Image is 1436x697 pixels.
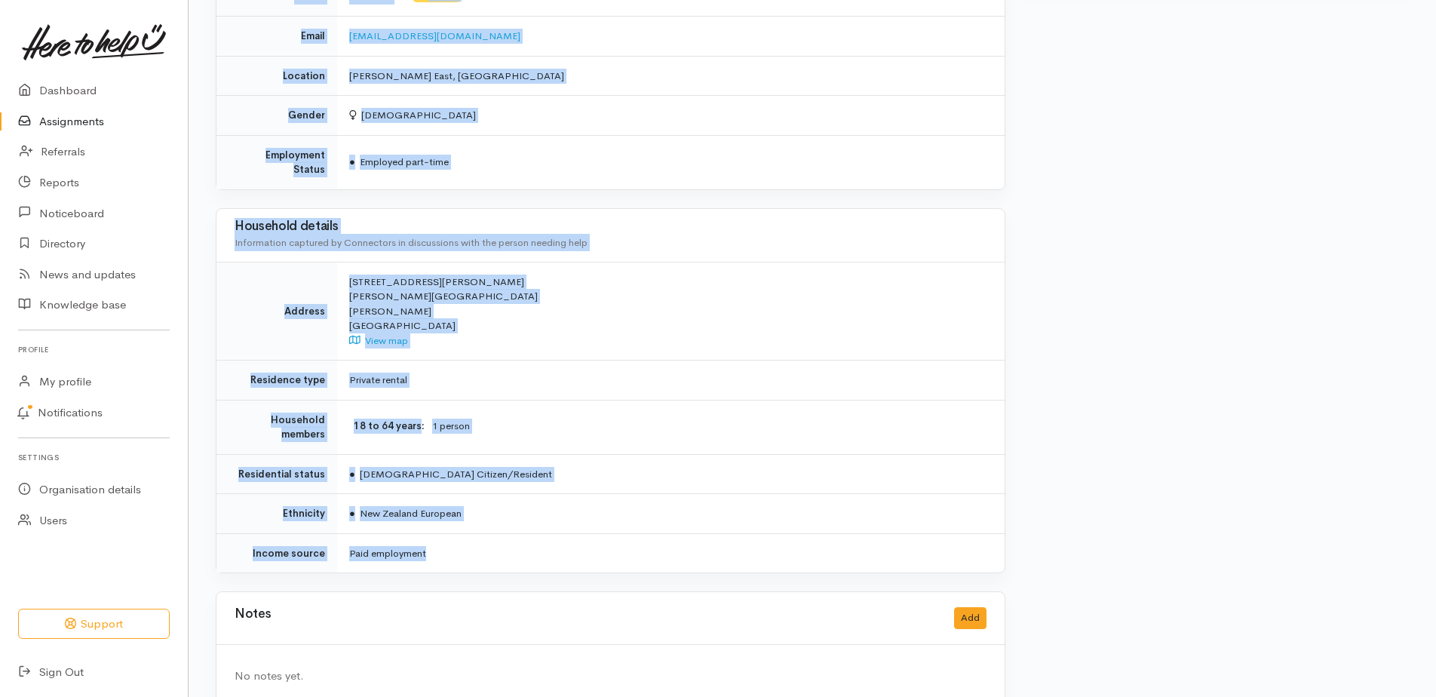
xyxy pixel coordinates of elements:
[18,447,170,468] h6: Settings
[216,262,337,361] td: Address
[216,135,337,189] td: Employment Status
[349,275,986,348] div: [STREET_ADDRESS][PERSON_NAME] [PERSON_NAME][GEOGRAPHIC_DATA] [PERSON_NAME] [GEOGRAPHIC_DATA]
[216,400,337,454] td: Household members
[349,155,355,168] span: ●
[235,220,986,234] h3: Household details
[349,155,449,168] span: Employed part-time
[349,29,520,42] a: [EMAIL_ADDRESS][DOMAIN_NAME]
[216,361,337,401] td: Residence type
[216,56,337,96] td: Location
[18,609,170,640] button: Support
[349,109,476,121] span: [DEMOGRAPHIC_DATA]
[337,533,1005,573] td: Paid employment
[954,607,986,629] button: Add
[349,468,552,481] span: [DEMOGRAPHIC_DATA] Citizen/Resident
[235,236,588,249] span: Information captured by Connectors in discussions with the person needing help
[235,668,986,685] div: No notes yet.
[216,533,337,573] td: Income source
[432,419,986,434] dd: 1 person
[216,454,337,494] td: Residential status
[235,607,271,629] h3: Notes
[349,334,408,347] a: View map
[337,361,1005,401] td: Private rental
[349,507,462,520] span: New Zealand European
[216,96,337,136] td: Gender
[349,507,355,520] span: ●
[349,419,425,434] dt: 18 to 64 years
[337,56,1005,96] td: [PERSON_NAME] East, [GEOGRAPHIC_DATA]
[18,339,170,360] h6: Profile
[349,468,355,481] span: ●
[216,494,337,534] td: Ethnicity
[216,17,337,57] td: Email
